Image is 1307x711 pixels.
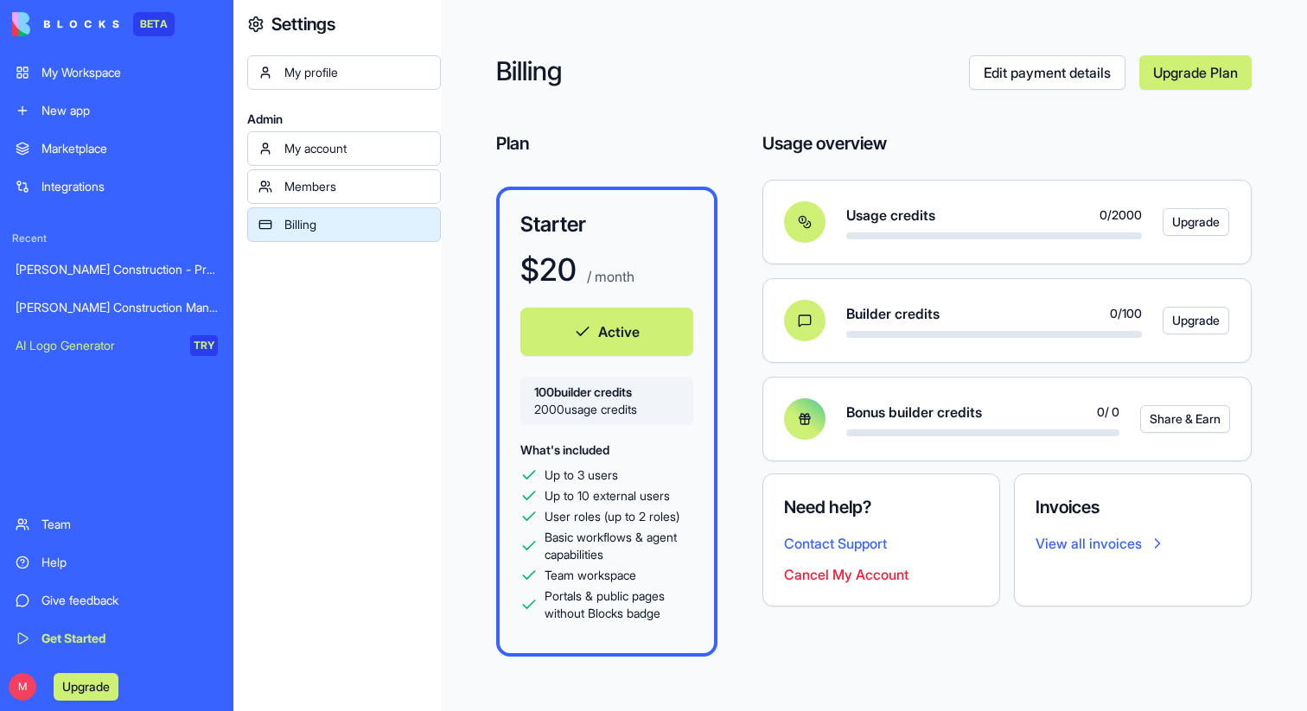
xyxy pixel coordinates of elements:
a: [PERSON_NAME] Construction - Project Management [5,252,228,287]
span: Usage credits [846,205,935,225]
div: [PERSON_NAME] Construction - Project Management [16,261,218,278]
a: My account [247,131,441,166]
div: My account [284,140,430,157]
span: 2000 usage credits [534,401,679,418]
button: Upgrade [1163,307,1229,334]
h3: Starter [520,211,693,238]
h4: Invoices [1036,495,1230,519]
span: User roles (up to 2 roles) [545,508,679,525]
a: My Workspace [5,55,228,90]
a: Edit payment details [969,55,1125,90]
button: Share & Earn [1140,405,1230,433]
img: logo [12,12,119,36]
div: Help [41,554,218,571]
h4: Need help? [784,495,979,519]
span: Up to 3 users [545,467,618,484]
button: Active [520,308,693,356]
p: / month [583,266,634,287]
div: BETA [133,12,175,36]
div: New app [41,102,218,119]
span: Team workspace [545,567,636,584]
h4: Settings [271,12,335,36]
span: 0 / 100 [1110,305,1142,322]
div: Team [41,516,218,533]
div: Give feedback [41,592,218,609]
div: Marketplace [41,140,218,157]
div: My profile [284,64,430,81]
a: Integrations [5,169,228,204]
span: 0 / 0 [1097,403,1119,421]
a: View all invoices [1036,533,1230,554]
span: M [9,673,36,701]
a: Upgrade [54,677,118,695]
div: AI Logo Generator [16,337,178,354]
span: Admin [247,111,441,128]
div: My Workspace [41,64,218,81]
span: Bonus builder credits [846,402,982,422]
a: Starter$20 / monthActive100builder credits2000usage creditsWhat's includedUp to 3 usersUp to 10 e... [496,187,717,657]
a: Team [5,507,228,542]
div: Billing [284,216,430,233]
a: Upgrade [1163,208,1209,236]
span: Up to 10 external users [545,487,670,505]
div: TRY [190,335,218,356]
span: Portals & public pages without Blocks badge [545,587,693,622]
div: Members [284,178,430,195]
h2: Billing [496,55,969,90]
span: What's included [520,442,609,457]
span: 0 / 2000 [1100,206,1142,224]
button: Contact Support [784,533,887,554]
a: New app [5,93,228,128]
div: Get Started [41,630,218,647]
a: Help [5,545,228,580]
a: Get Started [5,621,228,656]
h1: $ 20 [520,252,577,287]
span: 100 builder credits [534,384,679,401]
a: BETA [12,12,175,36]
a: Members [247,169,441,204]
button: Upgrade [1163,208,1229,236]
a: My profile [247,55,441,90]
a: Upgrade [1163,307,1209,334]
div: [PERSON_NAME] Construction Manager [16,299,218,316]
a: Give feedback [5,583,228,618]
button: Upgrade [54,673,118,701]
a: Billing [247,207,441,242]
div: Integrations [41,178,218,195]
button: Cancel My Account [784,564,909,585]
a: AI Logo GeneratorTRY [5,328,228,363]
span: Builder credits [846,303,940,324]
h4: Usage overview [762,131,887,156]
h4: Plan [496,131,717,156]
span: Recent [5,232,228,245]
span: Basic workflows & agent capabilities [545,529,693,563]
a: [PERSON_NAME] Construction Manager [5,290,228,325]
a: Marketplace [5,131,228,166]
a: Upgrade Plan [1139,55,1252,90]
